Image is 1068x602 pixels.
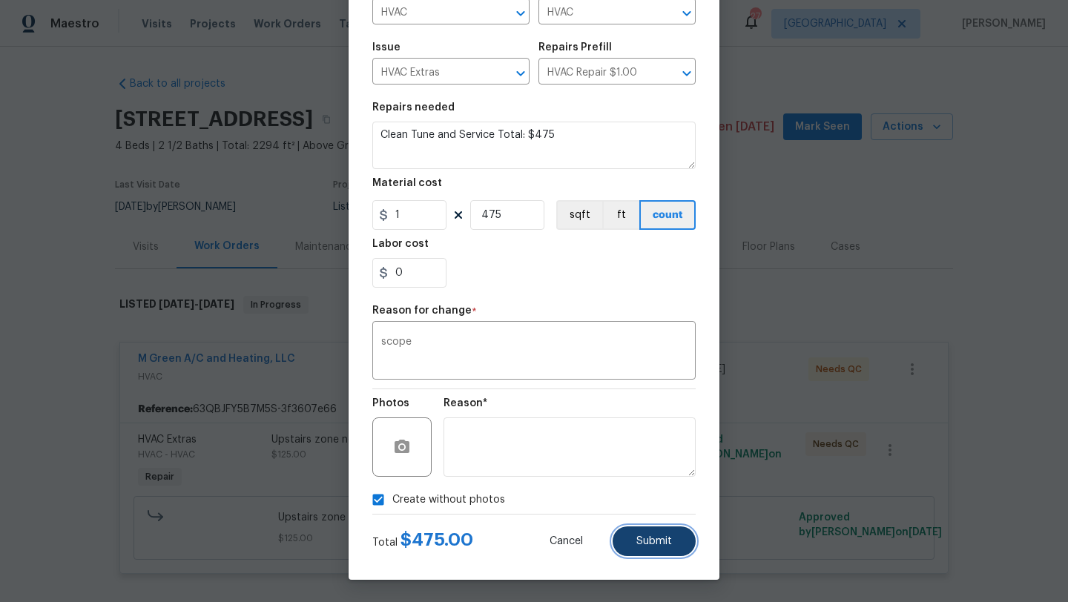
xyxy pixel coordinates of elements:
[372,122,696,169] textarea: Clean Tune and Service Total: $475
[602,200,639,230] button: ft
[392,492,505,508] span: Create without photos
[372,398,409,408] h5: Photos
[636,536,672,547] span: Submit
[372,532,473,550] div: Total
[538,42,612,53] h5: Repairs Prefill
[510,63,531,84] button: Open
[510,3,531,24] button: Open
[676,63,697,84] button: Open
[372,239,429,249] h5: Labor cost
[676,3,697,24] button: Open
[444,398,487,408] h5: Reason*
[372,42,400,53] h5: Issue
[372,102,455,113] h5: Repairs needed
[613,526,696,556] button: Submit
[372,305,472,316] h5: Reason for change
[372,178,442,188] h5: Material cost
[526,526,607,556] button: Cancel
[550,536,583,547] span: Cancel
[400,531,473,549] span: $ 475.00
[556,200,602,230] button: sqft
[381,337,687,368] textarea: scope
[639,200,696,230] button: count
